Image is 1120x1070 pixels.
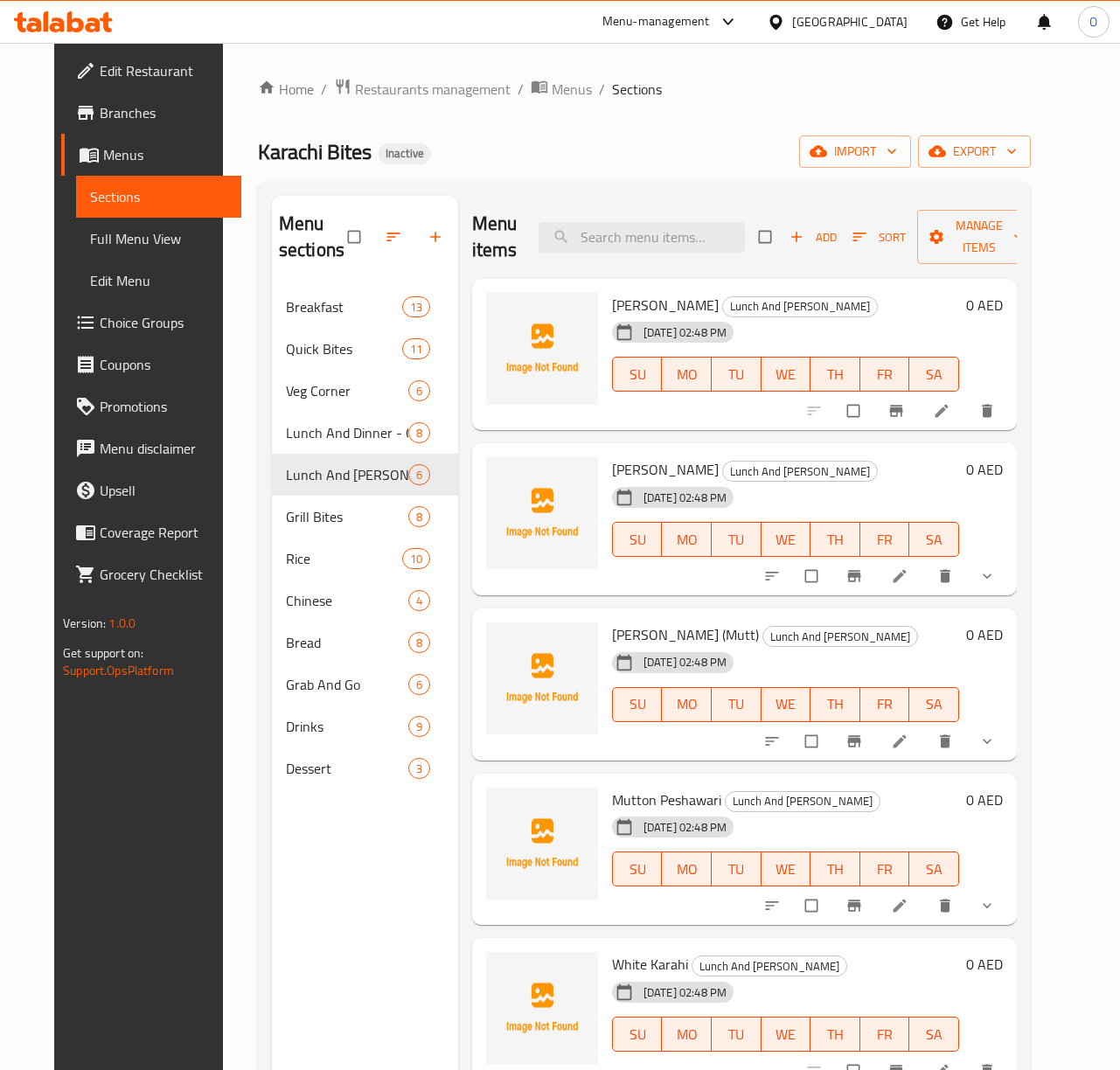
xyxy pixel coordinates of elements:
button: FR [860,851,910,886]
h2: Menu items [472,211,518,263]
button: Branch-specific-item [835,886,877,925]
span: Menu disclaimer [100,438,227,459]
span: MO [669,362,705,387]
span: TH [817,362,853,387]
button: show more [968,886,1010,925]
button: show more [968,557,1010,595]
span: Lunch And [PERSON_NAME] [763,627,917,647]
a: Grocery Checklist [61,553,241,595]
button: TH [810,357,860,392]
button: show more [968,722,1010,761]
button: sort-choices [753,886,795,925]
span: [PERSON_NAME] [612,456,719,483]
span: Manage items [931,215,1027,259]
span: SA [916,362,952,387]
a: Promotions [61,386,241,427]
span: Breakfast [286,296,402,317]
span: Coupons [100,354,227,375]
div: Grab And Go6 [272,664,458,705]
span: Add [790,227,837,247]
button: Branch-specific-item [877,392,919,430]
span: SA [916,1022,952,1047]
span: Coverage Report [100,522,227,543]
span: O [1089,12,1097,31]
span: Lunch And Dinner - Chicken [286,422,408,443]
li: / [518,79,524,100]
a: Choice Groups [61,302,241,344]
button: SU [612,851,662,886]
img: Shinwari Karahi (Mutt) [486,622,598,734]
svg: Show Choices [978,567,996,585]
button: WE [762,522,811,557]
button: FR [860,357,910,392]
div: Chinese4 [272,580,458,622]
a: Edit menu item [891,567,912,585]
span: 3 [409,761,429,777]
div: Inactive [379,143,431,164]
span: 6 [409,383,429,400]
span: WE [769,1022,804,1047]
button: FR [860,687,910,722]
a: Coverage Report [61,511,241,553]
button: TH [810,851,860,886]
a: Menus [61,134,241,176]
span: FR [867,527,903,552]
span: FR [867,691,903,717]
button: SU [612,522,662,557]
span: Grill Bites [286,506,408,527]
span: Choice Groups [100,312,227,333]
li: / [321,79,327,100]
a: Sections [76,176,241,218]
button: TU [712,687,762,722]
button: MO [662,1017,712,1052]
span: SU [620,362,655,387]
span: FR [867,857,903,882]
span: TH [817,527,853,552]
button: SU [612,687,662,722]
button: WE [762,1017,811,1052]
span: 10 [403,551,429,567]
a: Support.OpsPlatform [63,659,174,682]
nav: Menu sections [272,279,458,796]
span: Restaurants management [355,79,511,100]
button: SU [612,1017,662,1052]
span: Sort [852,227,906,247]
button: MO [662,851,712,886]
span: Version: [63,612,106,635]
button: delete [926,722,968,761]
div: Lunch And Dinner - Chicken8 [272,412,458,454]
span: Mutton Peshawari [612,787,721,813]
span: TH [817,691,853,717]
button: MO [662,357,712,392]
span: 1.0.0 [108,612,136,635]
span: Get support on: [63,642,143,664]
li: / [599,79,605,100]
button: TH [810,522,860,557]
button: Branch-specific-item [835,557,877,595]
a: Full Menu View [76,218,241,260]
span: Chinese [286,590,408,611]
span: Lunch And [PERSON_NAME] [692,956,846,976]
img: Mutton Peshawari [486,788,598,900]
span: [DATE] 02:48 PM [637,324,734,341]
a: Home [258,79,314,100]
span: 6 [409,467,429,483]
button: sort-choices [753,557,795,595]
div: Breakfast13 [272,286,458,328]
span: Select section [748,220,785,254]
span: 8 [409,509,429,525]
h6: 0 AED [966,788,1003,812]
div: Lunch And Dinner - Mutton [722,296,878,317]
span: TU [719,1022,755,1047]
button: TH [810,1017,860,1052]
span: Lunch And [PERSON_NAME] [286,464,408,485]
div: Lunch And Dinner - Mutton [722,461,878,482]
div: items [408,716,430,737]
span: White Karahi [612,951,688,977]
span: 8 [409,635,429,651]
svg: Show Choices [978,897,996,914]
span: 8 [409,425,429,441]
span: Karachi Bites [258,132,372,171]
